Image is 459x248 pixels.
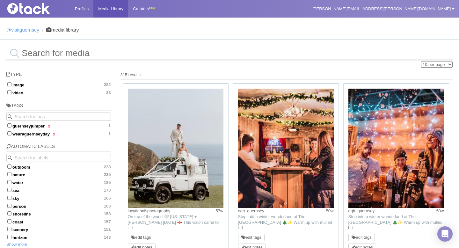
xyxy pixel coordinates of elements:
[216,208,223,214] time: Posted: 01/09/2024, 14:55:19
[104,164,111,170] span: 238
[6,154,15,162] button: Search
[6,113,15,121] button: Search
[6,81,111,88] label: image
[6,210,111,217] label: shoreline
[7,90,11,94] input: video33
[5,3,69,14] img: Tack
[8,114,12,119] svg: Search
[6,164,111,170] label: outdoors
[238,89,334,208] img: Image may contain: adult, female, person, woman, chandelier, lamp, pub, male, man, accessories, j...
[104,204,111,209] span: 163
[131,235,151,240] a: edit tags
[7,180,11,184] input: water185
[7,123,11,128] input: guernseyjumperx 1
[6,187,111,193] label: sea
[40,27,79,33] li: media library
[149,4,156,11] div: BETA
[6,27,39,33] a: @visitguernsey
[6,203,111,209] label: person
[6,46,453,61] input: Search for media
[104,172,111,177] span: 235
[7,188,11,192] input: sea170
[106,90,111,95] span: 33
[108,131,111,136] span: 1
[436,208,444,214] time: Posted: 18/10/2024, 16:03:19
[437,226,453,242] div: Open Intercom Messenger
[7,164,11,169] input: outdoors238
[104,82,111,87] span: 282
[7,82,11,86] input: image282
[238,208,264,213] a: ogh_guernsey
[238,224,334,230] a: […]
[6,234,111,240] label: horizon
[7,219,11,223] input: coast157
[108,123,111,128] span: 1
[326,208,334,214] time: Posted: 18/10/2024, 16:03:19
[104,180,111,185] span: 185
[348,224,444,230] a: […]
[6,218,111,225] label: coast
[6,195,111,201] label: sky
[6,130,111,137] label: wearaguernseyday
[6,89,111,96] label: video
[348,208,375,213] a: ogh_guernsey
[7,131,11,135] input: wearaguernseydayx 1
[104,219,111,224] span: 157
[6,144,111,151] h5: Automatic Labels
[7,172,11,176] input: nature235
[53,132,55,136] a: x
[8,156,12,160] svg: Search
[104,227,111,232] span: 151
[6,242,27,247] a: Show more
[348,89,444,208] img: Image may contain: urban, fun, party, alcohol, beer, beverage, adult, male, man, person, female, ...
[104,188,111,193] span: 170
[7,211,11,215] input: shoreline158
[128,224,223,230] a: […]
[6,154,111,162] input: Search for labels
[7,204,11,208] input: person163
[7,235,11,239] input: horizon143
[6,226,111,232] label: scenery
[6,103,111,111] h5: Tags
[6,113,111,121] input: Search for tags
[6,171,111,178] label: nature
[352,235,372,240] a: edit tags
[128,89,223,208] img: Image may contain: adult, male, man, person, bridegroom, wedding, car, transportation, vehicle, b...
[6,72,111,79] h5: Type
[120,72,453,78] div: 315 results
[6,179,111,186] label: water
[128,208,171,213] a: lucydennisphotography
[7,227,11,231] input: scenery151
[104,235,111,240] span: 143
[6,122,111,129] label: guernseyjumper
[104,196,111,201] span: 166
[241,235,261,240] a: edit tags
[7,196,11,200] input: sky166
[48,124,50,128] a: x
[104,211,111,216] span: 158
